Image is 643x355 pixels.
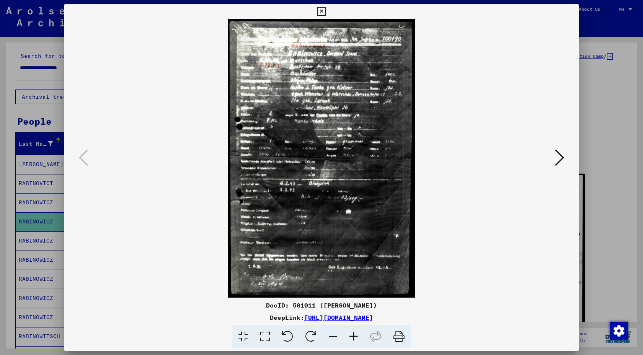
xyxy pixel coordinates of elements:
[609,321,628,340] div: Change consent
[304,314,373,321] a: [URL][DOMAIN_NAME]
[64,313,579,322] div: DeepLink:
[610,322,628,340] img: Change consent
[64,301,579,310] div: DocID: 501011 ([PERSON_NAME])
[90,19,553,298] img: 001.jpg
